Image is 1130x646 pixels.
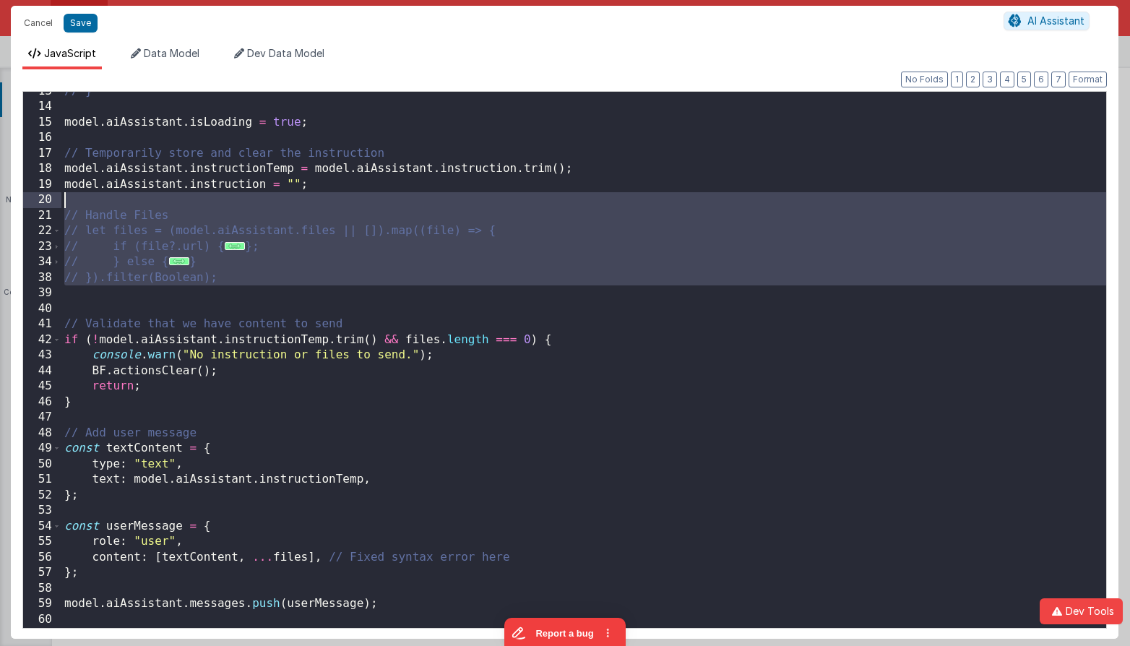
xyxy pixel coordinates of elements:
div: 18 [23,161,61,177]
button: 2 [966,72,980,87]
div: 46 [23,395,61,410]
button: 7 [1051,72,1066,87]
div: 22 [23,223,61,239]
div: 13 [23,84,61,100]
div: 45 [23,379,61,395]
div: 38 [23,270,61,286]
span: AI Assistant [1027,14,1084,27]
div: 15 [23,115,61,131]
div: 17 [23,146,61,162]
div: 43 [23,348,61,363]
div: 57 [23,565,61,581]
div: 40 [23,301,61,317]
button: 5 [1017,72,1031,87]
button: AI Assistant [1004,12,1090,30]
div: 60 [23,612,61,628]
span: Dev Data Model [247,47,324,59]
button: Dev Tools [1040,598,1123,624]
div: 41 [23,316,61,332]
span: ... [225,242,246,250]
div: 55 [23,534,61,550]
div: 16 [23,130,61,146]
div: 47 [23,410,61,426]
button: 6 [1034,72,1048,87]
div: 58 [23,581,61,597]
div: 49 [23,441,61,457]
div: 42 [23,332,61,348]
div: 54 [23,519,61,535]
div: 21 [23,208,61,224]
span: JavaScript [44,47,96,59]
button: Save [64,14,98,33]
div: 51 [23,472,61,488]
div: 44 [23,363,61,379]
div: 39 [23,285,61,301]
button: 1 [951,72,963,87]
button: Cancel [17,13,60,33]
div: 50 [23,457,61,473]
span: Data Model [144,47,199,59]
div: 53 [23,503,61,519]
button: Format [1069,72,1107,87]
div: 23 [23,239,61,255]
div: 48 [23,426,61,442]
div: 14 [23,99,61,115]
div: 59 [23,596,61,612]
div: 19 [23,177,61,193]
div: 52 [23,488,61,504]
button: 3 [983,72,997,87]
div: 20 [23,192,61,208]
div: 61 [23,627,61,643]
div: 56 [23,550,61,566]
div: 34 [23,254,61,270]
span: ... [169,257,190,265]
button: No Folds [901,72,948,87]
button: 4 [1000,72,1014,87]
